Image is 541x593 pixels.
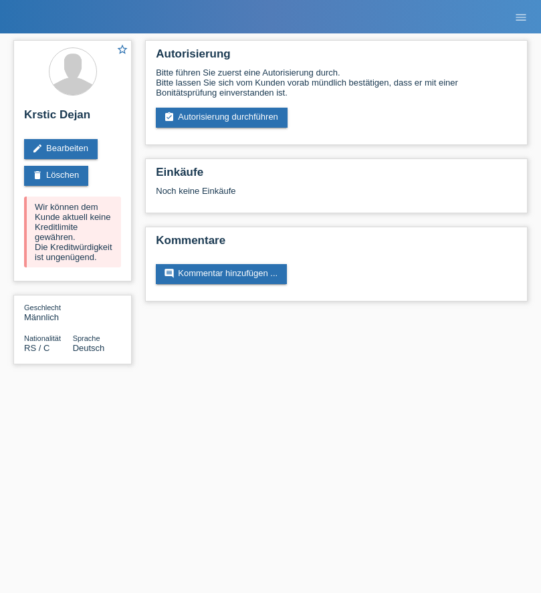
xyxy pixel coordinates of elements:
h2: Kommentare [156,234,517,254]
a: star_border [116,43,128,57]
div: Bitte führen Sie zuerst eine Autorisierung durch. Bitte lassen Sie sich vom Kunden vorab mündlich... [156,68,517,98]
h2: Krstic Dejan [24,108,121,128]
span: Deutsch [73,343,105,353]
i: delete [32,170,43,181]
span: Sprache [73,334,100,342]
i: star_border [116,43,128,55]
a: editBearbeiten [24,139,98,159]
i: assignment_turned_in [164,112,175,122]
h2: Autorisierung [156,47,517,68]
a: deleteLöschen [24,166,88,186]
span: Serbien / C / 03.11.2020 [24,343,49,353]
div: Wir können dem Kunde aktuell keine Kreditlimite gewähren. Die Kreditwürdigkeit ist ungenügend. [24,197,121,267]
span: Nationalität [24,334,61,342]
span: Geschlecht [24,304,61,312]
a: commentKommentar hinzufügen ... [156,264,287,284]
h2: Einkäufe [156,166,517,186]
div: Noch keine Einkäufe [156,186,517,206]
a: menu [508,13,534,21]
i: comment [164,268,175,279]
i: edit [32,143,43,154]
div: Männlich [24,302,73,322]
a: assignment_turned_inAutorisierung durchführen [156,108,288,128]
i: menu [514,11,528,24]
